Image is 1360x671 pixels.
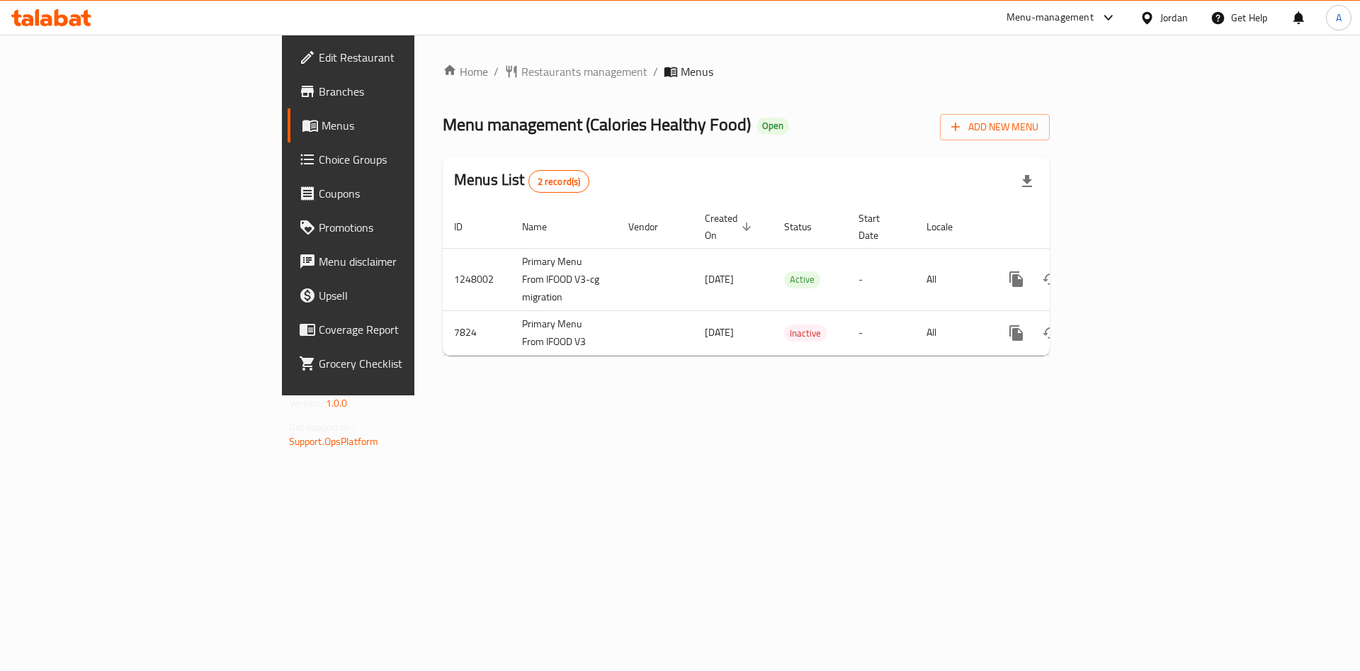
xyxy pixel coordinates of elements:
span: Start Date [858,210,898,244]
span: Upsell [319,287,498,304]
a: Coupons [288,176,509,210]
span: Get support on: [289,418,354,436]
li: / [653,63,658,80]
a: Coverage Report [288,312,509,346]
span: Menus [681,63,713,80]
td: Primary Menu From IFOOD V3-cg migration [511,248,617,310]
span: Coverage Report [319,321,498,338]
span: ID [454,218,481,235]
td: All [915,248,988,310]
a: Grocery Checklist [288,346,509,380]
span: [DATE] [705,323,734,342]
span: Add New Menu [951,118,1038,136]
th: Actions [988,205,1147,249]
span: Created On [705,210,756,244]
span: A [1336,10,1342,26]
span: [DATE] [705,270,734,288]
button: more [999,316,1033,350]
span: Open [756,120,789,132]
span: Vendor [628,218,676,235]
span: Coupons [319,185,498,202]
span: Status [784,218,830,235]
td: Primary Menu From IFOOD V3 [511,310,617,355]
span: Edit Restaurant [319,49,498,66]
a: Menu disclaimer [288,244,509,278]
span: Menus [322,117,498,134]
div: Total records count [528,170,590,193]
span: Grocery Checklist [319,355,498,372]
span: Menu management ( Calories Healthy Food ) [443,108,751,140]
button: Add New Menu [940,114,1050,140]
div: Inactive [784,325,827,342]
button: Change Status [1033,262,1067,296]
h2: Menus List [454,169,589,193]
div: Open [756,118,789,135]
a: Branches [288,74,509,108]
div: Jordan [1160,10,1188,26]
span: 1.0.0 [326,394,348,412]
nav: breadcrumb [443,63,1050,80]
span: Branches [319,83,498,100]
td: - [847,248,915,310]
a: Upsell [288,278,509,312]
span: Version: [289,394,324,412]
a: Promotions [288,210,509,244]
td: - [847,310,915,355]
a: Support.OpsPlatform [289,432,379,451]
span: Name [522,218,565,235]
span: 2 record(s) [529,175,589,188]
span: Choice Groups [319,151,498,168]
a: Restaurants management [504,63,647,80]
span: Locale [926,218,971,235]
span: Menu disclaimer [319,253,498,270]
span: Promotions [319,219,498,236]
a: Edit Restaurant [288,40,509,74]
a: Choice Groups [288,142,509,176]
a: Menus [288,108,509,142]
table: enhanced table [443,205,1147,356]
span: Inactive [784,325,827,342]
div: Export file [1010,164,1044,198]
span: Active [784,271,820,288]
div: Menu-management [1007,9,1094,26]
button: more [999,262,1033,296]
span: Restaurants management [521,63,647,80]
td: All [915,310,988,355]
